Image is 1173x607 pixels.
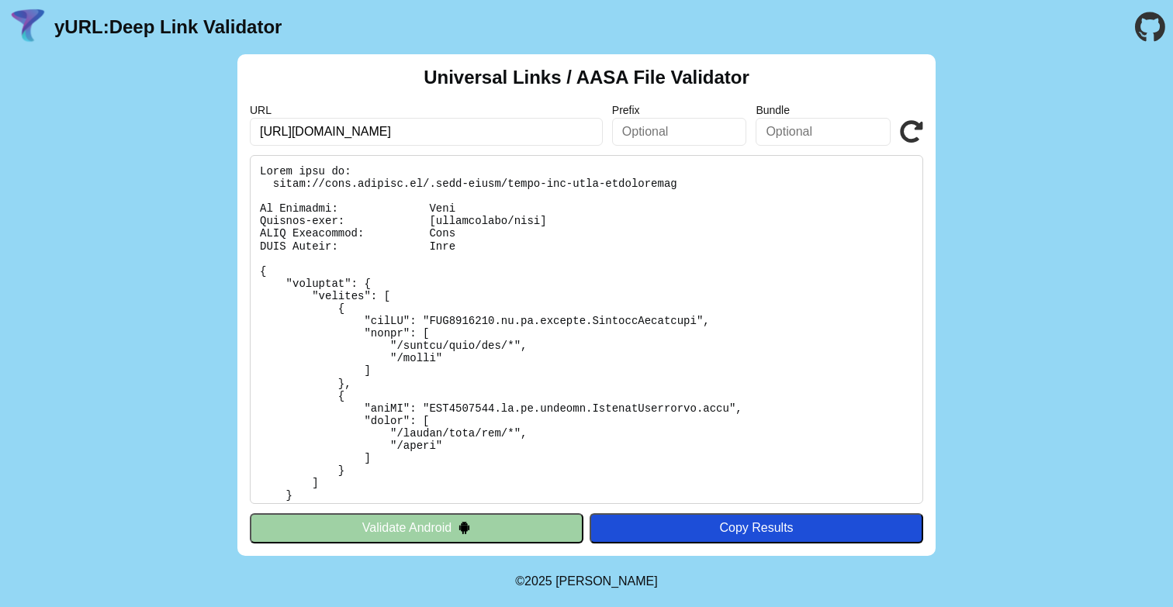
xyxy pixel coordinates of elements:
a: yURL:Deep Link Validator [54,16,282,38]
pre: Lorem ipsu do: sitam://cons.adipisc.el/.sedd-eiusm/tempo-inc-utla-etdoloremag Al Enimadmi: Veni Q... [250,155,923,504]
span: 2025 [524,574,552,588]
input: Optional [756,118,891,146]
label: Bundle [756,104,891,116]
input: Optional [612,118,747,146]
footer: © [515,556,657,607]
a: Michael Ibragimchayev's Personal Site [555,574,658,588]
input: Required [250,118,603,146]
div: Copy Results [597,521,915,535]
label: Prefix [612,104,747,116]
img: yURL Logo [8,7,48,47]
h2: Universal Links / AASA File Validator [424,67,749,88]
button: Validate Android [250,513,583,543]
button: Copy Results [590,513,923,543]
label: URL [250,104,603,116]
img: droidIcon.svg [458,521,471,534]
